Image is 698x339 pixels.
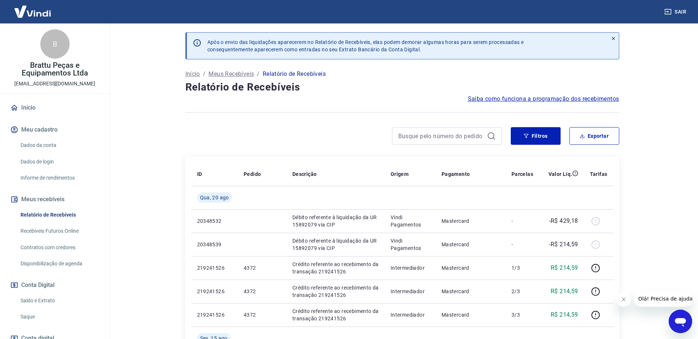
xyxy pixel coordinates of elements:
p: [EMAIL_ADDRESS][DOMAIN_NAME] [14,80,95,88]
p: 4372 [244,288,281,295]
button: Filtros [511,127,561,145]
button: Conta Digital [9,277,101,293]
p: Intermediador [391,311,430,318]
p: 219241526 [197,311,232,318]
a: Início [9,100,101,116]
p: Relatório de Recebíveis [263,70,326,78]
button: Meus recebíveis [9,191,101,207]
span: Olá! Precisa de ajuda? [4,5,62,11]
a: Dados da conta [18,138,101,153]
p: 219241526 [197,288,232,295]
p: 1/3 [512,264,533,272]
p: Mastercard [442,241,500,248]
p: -R$ 214,59 [549,240,578,249]
button: Meu cadastro [9,122,101,138]
p: 2/3 [512,288,533,295]
p: R$ 214,59 [551,287,578,296]
input: Busque pelo número do pedido [398,130,484,141]
p: Intermediador [391,288,430,295]
p: Pedido [244,170,261,178]
p: Parcelas [512,170,533,178]
p: 219241526 [197,264,232,272]
a: Contratos com credores [18,240,101,255]
p: 20348539 [197,241,232,248]
span: Qua, 20 ago [200,194,229,201]
p: 4372 [244,311,281,318]
p: Mastercard [442,311,500,318]
p: Mastercard [442,217,500,225]
p: -R$ 429,18 [549,217,578,225]
a: Informe de rendimentos [18,170,101,185]
a: Saiba como funciona a programação dos recebimentos [468,95,619,103]
iframe: Botão para abrir a janela de mensagens [669,310,692,333]
p: Valor Líq. [549,170,572,178]
button: Exportar [569,127,619,145]
p: Crédito referente ao recebimento da transação 219241526 [292,307,379,322]
p: 4372 [244,264,281,272]
p: Mastercard [442,264,500,272]
p: / [203,70,206,78]
p: Origem [391,170,409,178]
p: R$ 214,59 [551,310,578,319]
a: Dados de login [18,154,101,169]
p: Crédito referente ao recebimento da transação 219241526 [292,284,379,299]
p: 20348532 [197,217,232,225]
h4: Relatório de Recebíveis [185,80,619,95]
button: Sair [663,5,689,19]
p: / [257,70,259,78]
a: Início [185,70,200,78]
p: 3/3 [512,311,533,318]
a: Saque [18,309,101,324]
p: Débito referente à liquidação da UR 15892079 via CIP [292,237,379,252]
p: ID [197,170,202,178]
p: R$ 214,59 [551,264,578,272]
p: Pagamento [442,170,470,178]
iframe: Fechar mensagem [616,292,631,307]
a: Disponibilização de agenda [18,256,101,271]
a: Relatório de Recebíveis [18,207,101,222]
div: B [40,29,70,59]
p: Descrição [292,170,317,178]
p: Intermediador [391,264,430,272]
a: Meus Recebíveis [208,70,254,78]
p: Crédito referente ao recebimento da transação 219241526 [292,261,379,275]
p: Débito referente à liquidação da UR 15892079 via CIP [292,214,379,228]
p: Após o envio das liquidações aparecerem no Relatório de Recebíveis, elas podem demorar algumas ho... [207,38,524,53]
img: Vindi [9,0,56,23]
p: - [512,217,533,225]
p: Vindi Pagamentos [391,237,430,252]
p: Brattu Peças e Equipamentos Ltda [6,62,104,77]
iframe: Mensagem da empresa [634,291,692,307]
p: Mastercard [442,288,500,295]
p: Vindi Pagamentos [391,214,430,228]
a: Saldo e Extrato [18,293,101,308]
p: Tarifas [590,170,607,178]
a: Recebíveis Futuros Online [18,224,101,239]
p: - [512,241,533,248]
